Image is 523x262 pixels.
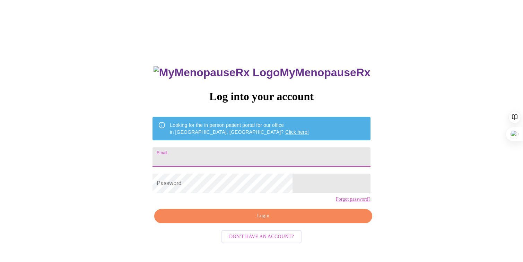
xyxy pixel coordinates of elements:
h3: MyMenopauseRx [154,66,371,79]
button: Don't have an account? [221,230,302,244]
a: Click here! [285,129,309,135]
a: Don't have an account? [220,233,303,239]
img: MyMenopauseRx Logo [154,66,280,79]
h3: Log into your account [152,90,370,103]
div: Looking for the in person patient portal for our office in [GEOGRAPHIC_DATA], [GEOGRAPHIC_DATA]? [170,119,309,138]
a: Forgot password? [336,196,371,202]
span: Don't have an account? [229,233,294,241]
button: Login [154,209,372,223]
span: Login [162,212,364,220]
